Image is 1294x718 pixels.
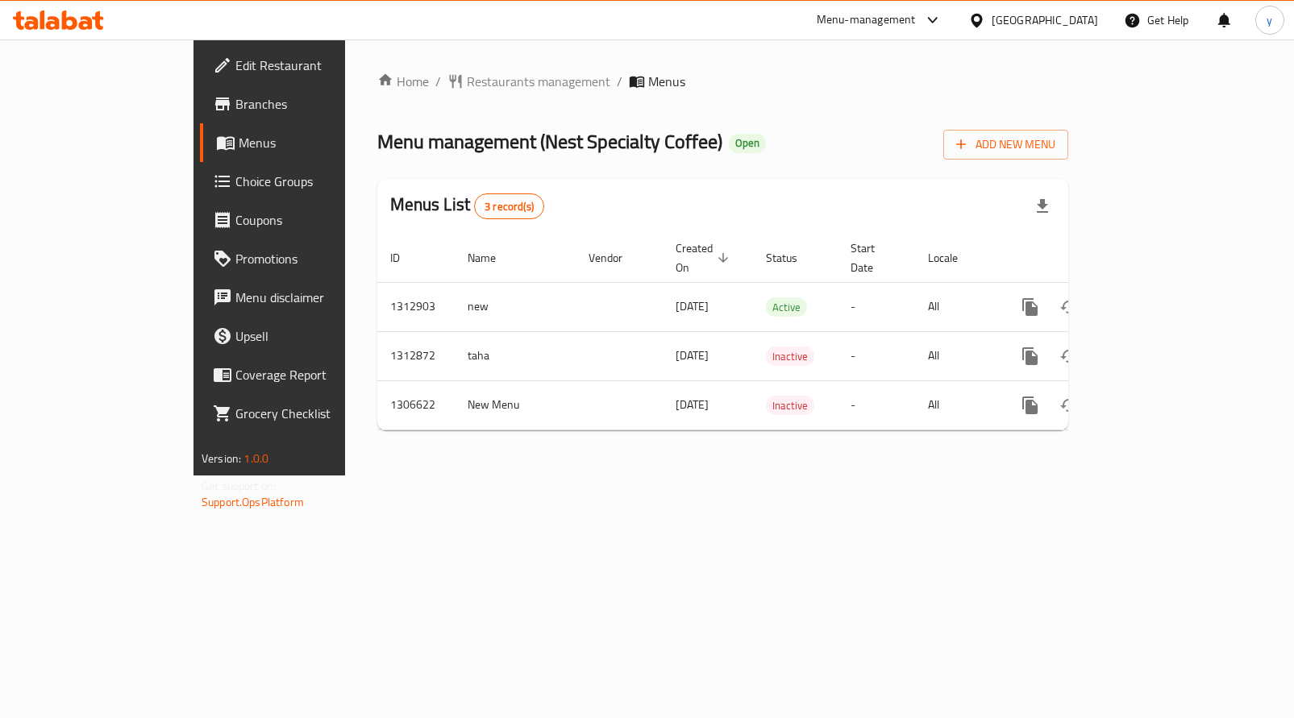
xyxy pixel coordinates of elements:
span: Menu management ( Nest Specialty Coffee ) [377,123,722,160]
td: - [838,282,915,331]
td: new [455,282,576,331]
span: [DATE] [676,296,709,317]
td: New Menu [455,380,576,430]
li: / [435,72,441,91]
th: Actions [998,234,1179,283]
span: [DATE] [676,394,709,415]
a: Menus [200,123,410,162]
span: Restaurants management [467,72,610,91]
span: Get support on: [202,475,276,496]
span: Name [468,248,517,268]
div: Total records count [474,193,544,219]
h2: Menus List [390,193,544,219]
a: Menu disclaimer [200,278,410,317]
div: Inactive [766,396,814,415]
td: - [838,331,915,380]
span: Open [729,136,766,150]
span: y [1267,11,1272,29]
a: Edit Restaurant [200,46,410,85]
td: - [838,380,915,430]
td: 1306622 [377,380,455,430]
span: Grocery Checklist [235,404,397,423]
td: 1312903 [377,282,455,331]
td: All [915,380,998,430]
a: Restaurants management [447,72,610,91]
button: Add New Menu [943,130,1068,160]
button: Change Status [1050,337,1088,376]
span: Coverage Report [235,365,397,384]
span: 1.0.0 [243,448,268,469]
span: Version: [202,448,241,469]
nav: breadcrumb [377,72,1068,91]
button: more [1011,337,1050,376]
td: taha [455,331,576,380]
span: 3 record(s) [475,199,543,214]
button: Change Status [1050,386,1088,425]
a: Branches [200,85,410,123]
span: Created On [676,239,734,277]
div: Open [729,134,766,153]
a: Grocery Checklist [200,394,410,433]
a: Coupons [200,201,410,239]
span: Add New Menu [956,135,1055,155]
span: Upsell [235,326,397,346]
span: [DATE] [676,345,709,366]
span: Vendor [589,248,643,268]
span: Status [766,248,818,268]
td: All [915,282,998,331]
table: enhanced table [377,234,1179,430]
button: more [1011,386,1050,425]
div: Active [766,297,807,317]
span: Menus [239,133,397,152]
td: All [915,331,998,380]
td: 1312872 [377,331,455,380]
a: Coverage Report [200,355,410,394]
a: Support.OpsPlatform [202,492,304,513]
span: ID [390,248,421,268]
span: Inactive [766,347,814,366]
span: Active [766,298,807,317]
a: Upsell [200,317,410,355]
a: Choice Groups [200,162,410,201]
span: Branches [235,94,397,114]
span: Start Date [851,239,896,277]
span: Inactive [766,396,814,415]
div: Export file [1023,187,1062,226]
span: Coupons [235,210,397,230]
a: Promotions [200,239,410,278]
button: more [1011,288,1050,326]
span: Menus [648,72,685,91]
span: Edit Restaurant [235,56,397,75]
div: Menu-management [817,10,916,30]
span: Menu disclaimer [235,288,397,307]
div: [GEOGRAPHIC_DATA] [992,11,1098,29]
li: / [617,72,622,91]
span: Promotions [235,249,397,268]
button: Change Status [1050,288,1088,326]
span: Choice Groups [235,172,397,191]
span: Locale [928,248,979,268]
